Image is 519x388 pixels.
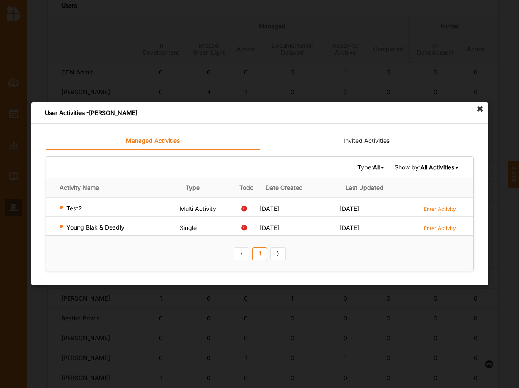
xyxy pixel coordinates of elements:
[260,178,340,198] th: Date Created
[423,224,456,232] label: Enter Activity
[31,102,488,124] div: User Activities - [PERSON_NAME]
[60,224,176,231] div: Young Blak & Deadly
[260,133,474,150] a: Invited Activities
[340,205,359,212] span: [DATE]
[357,164,385,171] span: Type:
[46,178,180,198] th: Activity Name
[373,164,379,171] b: All
[252,247,267,261] a: 1
[394,164,459,171] span: Show by:
[179,224,196,231] span: Single
[232,246,287,260] div: Pagination Navigation
[340,224,359,231] span: [DATE]
[260,224,279,231] span: [DATE]
[46,133,260,150] a: Managed Activities
[270,247,286,261] a: Next item
[423,205,456,213] label: Enter Activity
[340,178,420,198] th: Last Updated
[420,164,454,171] b: All Activities
[179,205,216,212] span: Multi Activity
[233,178,259,198] th: Todo
[260,205,279,212] span: [DATE]
[60,205,176,212] div: Test2
[234,247,249,261] a: Previous item
[179,178,233,198] th: Type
